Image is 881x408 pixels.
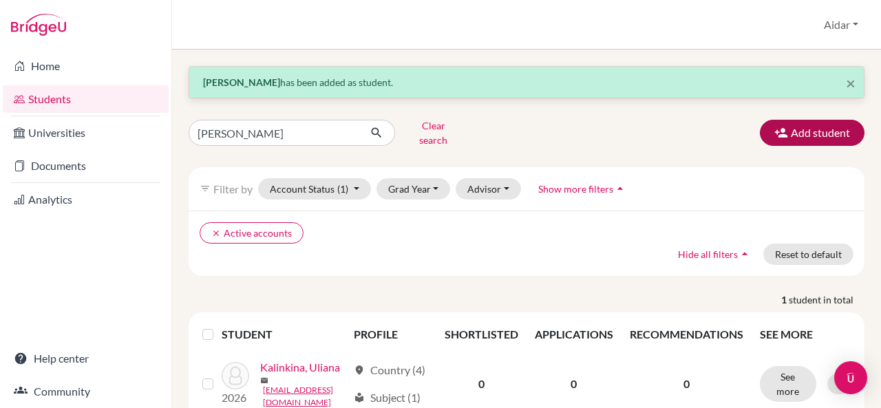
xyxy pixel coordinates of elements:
[666,244,763,265] button: Hide all filtersarrow_drop_up
[200,222,304,244] button: clearActive accounts
[846,73,856,93] span: ×
[781,292,789,307] strong: 1
[738,247,752,261] i: arrow_drop_up
[3,186,169,213] a: Analytics
[3,378,169,405] a: Community
[260,359,340,376] a: Kalinkina, Uliana
[222,362,249,389] img: Kalinkina, Uliana
[11,14,66,36] img: Bridge-U
[760,120,864,146] button: Add student
[203,76,280,88] strong: [PERSON_NAME]
[789,292,864,307] span: student in total
[211,228,221,238] i: clear
[630,376,743,392] p: 0
[622,318,752,351] th: RECOMMENDATIONS
[354,362,425,378] div: Country (4)
[260,376,268,385] span: mail
[538,183,613,195] span: Show more filters
[213,182,253,195] span: Filter by
[203,75,850,89] p: has been added as student.
[3,345,169,372] a: Help center
[678,248,738,260] span: Hide all filters
[354,365,365,376] span: location_on
[354,389,421,406] div: Subject (1)
[613,182,627,195] i: arrow_drop_up
[3,152,169,180] a: Documents
[846,75,856,92] button: Close
[3,119,169,147] a: Universities
[222,389,249,406] p: 2026
[456,178,521,200] button: Advisor
[222,318,346,351] th: STUDENT
[436,318,527,351] th: SHORTLISTED
[258,178,371,200] button: Account Status(1)
[3,85,169,113] a: Students
[527,318,622,351] th: APPLICATIONS
[354,392,365,403] span: local_library
[346,318,436,351] th: PROFILE
[752,318,859,351] th: SEE MORE
[395,115,471,151] button: Clear search
[834,361,867,394] div: Open Intercom Messenger
[200,183,211,194] i: filter_list
[3,52,169,80] a: Home
[337,183,348,195] span: (1)
[527,178,639,200] button: Show more filtersarrow_drop_up
[189,120,359,146] input: Find student by name...
[818,12,864,38] button: Aidar
[760,366,816,402] button: See more
[763,244,853,265] button: Reset to default
[376,178,451,200] button: Grad Year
